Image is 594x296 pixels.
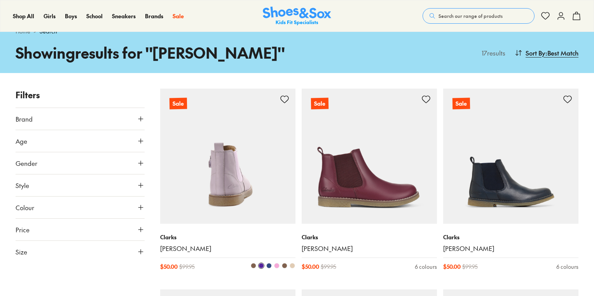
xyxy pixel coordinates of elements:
[443,263,461,271] span: $ 50.00
[160,233,295,241] p: Clarks
[16,203,34,212] span: Colour
[443,244,578,253] a: [PERSON_NAME]
[302,244,437,253] a: [PERSON_NAME]
[556,263,578,271] div: 6 colours
[545,48,578,57] span: : Best Match
[515,44,578,61] button: Sort By:Best Match
[160,89,295,224] a: Sale
[16,197,145,218] button: Colour
[16,241,145,263] button: Size
[16,152,145,174] button: Gender
[16,136,27,146] span: Age
[302,89,437,224] a: Sale
[321,263,336,271] span: $ 99.95
[479,48,505,57] p: 17 results
[16,181,29,190] span: Style
[160,244,295,253] a: [PERSON_NAME]
[263,7,331,26] a: Shoes & Sox
[16,225,30,234] span: Price
[145,12,163,20] a: Brands
[311,98,329,109] p: Sale
[16,89,145,101] p: Filters
[179,263,195,271] span: $ 99.95
[443,89,578,224] a: Sale
[16,42,297,64] h1: Showing results for " [PERSON_NAME] "
[16,114,33,124] span: Brand
[526,48,545,57] span: Sort By
[452,98,470,110] p: Sale
[16,130,145,152] button: Age
[16,247,27,256] span: Size
[462,263,478,271] span: $ 99.95
[16,108,145,130] button: Brand
[302,233,437,241] p: Clarks
[16,174,145,196] button: Style
[13,12,34,20] a: Shop All
[439,12,503,19] span: Search our range of products
[443,233,578,241] p: Clarks
[160,263,178,271] span: $ 50.00
[302,263,319,271] span: $ 50.00
[16,158,37,168] span: Gender
[173,12,184,20] a: Sale
[16,219,145,240] button: Price
[86,12,103,20] a: School
[263,7,331,26] img: SNS_Logo_Responsive.svg
[65,12,77,20] a: Boys
[112,12,136,20] a: Sneakers
[169,98,187,109] p: Sale
[415,263,437,271] div: 6 colours
[423,8,535,24] button: Search our range of products
[44,12,56,20] a: Girls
